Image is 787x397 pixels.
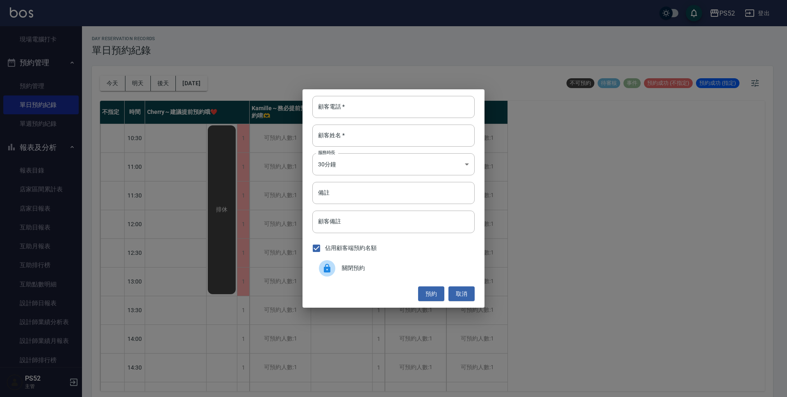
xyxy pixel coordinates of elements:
[342,264,468,272] span: 關閉預約
[312,257,475,280] div: 關閉預約
[318,150,335,156] label: 服務時長
[418,286,444,302] button: 預約
[312,153,475,175] div: 30分鐘
[325,244,377,252] span: 佔用顧客端預約名額
[448,286,475,302] button: 取消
